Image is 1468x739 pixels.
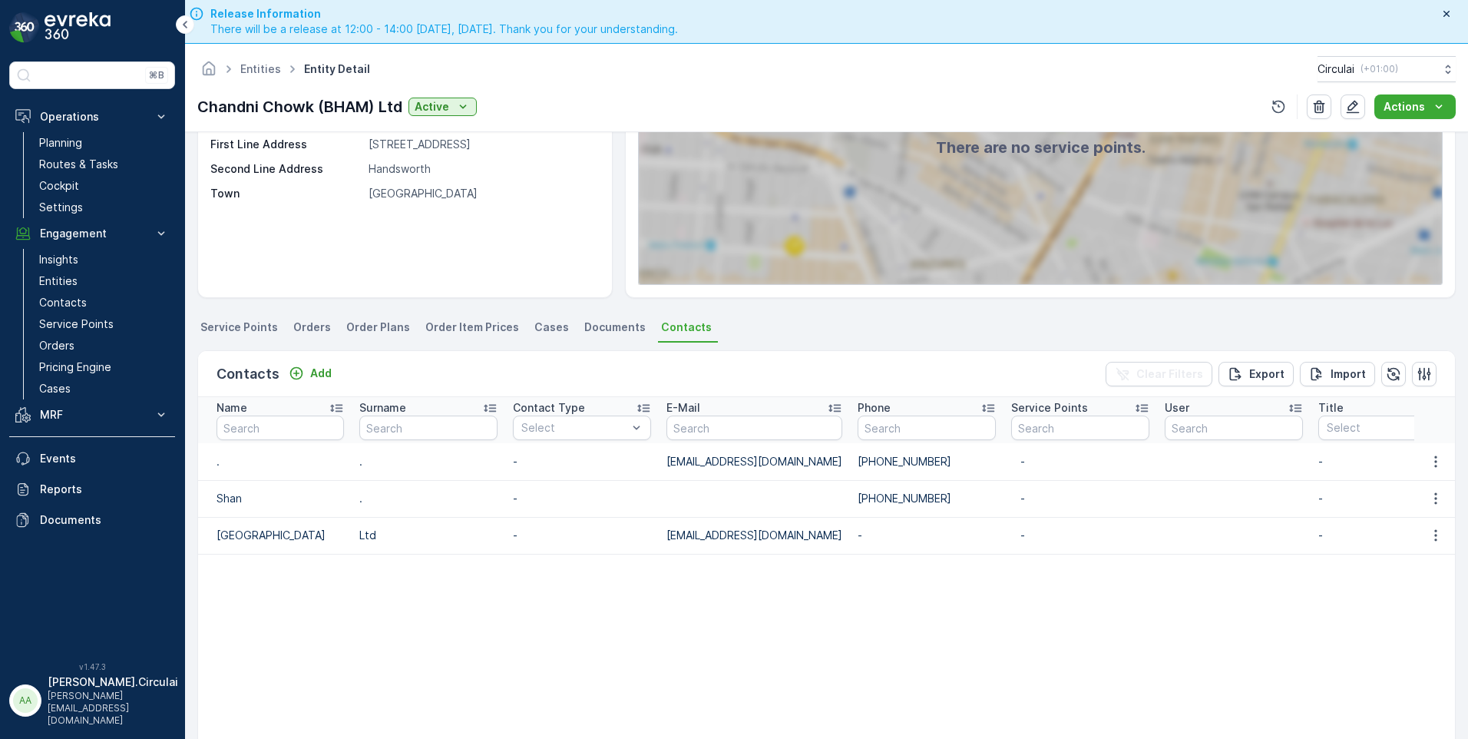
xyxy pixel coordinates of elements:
[48,690,178,727] p: [PERSON_NAME][EMAIL_ADDRESS][DOMAIN_NAME]
[1327,420,1433,436] p: Select
[210,6,678,22] span: Release Information
[346,320,410,335] span: Order Plans
[1311,517,1464,554] td: -
[39,295,87,310] p: Contacts
[33,313,175,335] a: Service Points
[301,61,373,77] span: Entity Detail
[1300,362,1375,386] button: Import
[33,270,175,292] a: Entities
[40,407,144,423] p: MRF
[240,62,281,75] a: Entities
[33,335,175,356] a: Orders
[1249,366,1284,382] p: Export
[659,517,850,554] td: [EMAIL_ADDRESS][DOMAIN_NAME]
[1318,61,1354,77] p: Circulai
[33,249,175,270] a: Insights
[217,363,279,385] p: Contacts
[659,443,850,480] td: [EMAIL_ADDRESS][DOMAIN_NAME]
[39,200,83,215] p: Settings
[415,99,449,114] p: Active
[850,480,1003,517] td: [PHONE_NUMBER]
[40,512,169,528] p: Documents
[217,400,247,416] p: Name
[1318,56,1456,82] button: Circulai(+01:00)
[40,482,169,497] p: Reports
[33,132,175,154] a: Planning
[505,480,659,517] td: -
[293,320,331,335] span: Orders
[39,178,79,194] p: Cockpit
[1331,366,1366,382] p: Import
[200,66,217,79] a: Homepage
[1374,94,1456,119] button: Actions
[359,400,406,416] p: Surname
[369,186,596,201] p: [GEOGRAPHIC_DATA]
[1384,99,1425,114] p: Actions
[33,378,175,399] a: Cases
[39,252,78,267] p: Insights
[39,157,118,172] p: Routes & Tasks
[505,517,659,554] td: -
[217,416,344,440] input: Search
[369,161,596,177] p: Handsworth
[521,420,627,436] p: Select
[39,338,74,353] p: Orders
[200,320,278,335] span: Service Points
[198,480,352,517] td: Shan
[850,517,1003,554] td: -
[1020,491,1140,506] p: -
[369,137,596,152] p: [STREET_ADDRESS]
[1318,400,1344,416] p: Title
[210,137,362,152] p: First Line Address
[9,662,175,671] span: v 1.47.3
[48,674,178,690] p: [PERSON_NAME].Circulai
[9,12,40,43] img: logo
[513,400,585,416] p: Contact Type
[33,197,175,218] a: Settings
[850,443,1003,480] td: [PHONE_NUMBER]
[40,109,144,124] p: Operations
[666,400,700,416] p: E-Mail
[352,517,505,554] td: Ltd
[1011,416,1149,440] input: Search
[39,360,111,375] p: Pricing Engine
[505,443,659,480] td: -
[45,12,111,43] img: logo_dark-DEwI_e13.png
[1165,400,1189,416] p: User
[858,416,996,440] input: Search
[584,320,646,335] span: Documents
[408,98,477,116] button: Active
[33,292,175,313] a: Contacts
[1136,366,1203,382] p: Clear Filters
[13,688,38,713] div: AA
[197,95,402,118] p: Chandni Chowk (BHAM) Ltd
[40,226,144,241] p: Engagement
[1361,63,1398,75] p: ( +01:00 )
[9,399,175,430] button: MRF
[661,320,712,335] span: Contacts
[352,443,505,480] td: .
[352,480,505,517] td: .
[1311,480,1464,517] td: -
[310,366,332,381] p: Add
[33,175,175,197] a: Cockpit
[1011,400,1088,416] p: Service Points
[210,161,362,177] p: Second Line Address
[9,674,175,727] button: AA[PERSON_NAME].Circulai[PERSON_NAME][EMAIL_ADDRESS][DOMAIN_NAME]
[1165,416,1303,440] input: Search
[1311,443,1464,480] td: -
[39,381,71,396] p: Cases
[210,22,678,37] span: There will be a release at 12:00 - 14:00 [DATE], [DATE]. Thank you for your understanding.
[9,443,175,474] a: Events
[359,416,498,440] input: Search
[33,356,175,378] a: Pricing Engine
[1218,362,1294,386] button: Export
[149,69,164,81] p: ⌘B
[666,416,842,440] input: Search
[858,400,891,416] p: Phone
[198,517,352,554] td: [GEOGRAPHIC_DATA]
[1020,528,1140,543] p: -
[936,136,1146,159] h2: There are no service points.
[283,364,338,383] button: Add
[9,505,175,535] a: Documents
